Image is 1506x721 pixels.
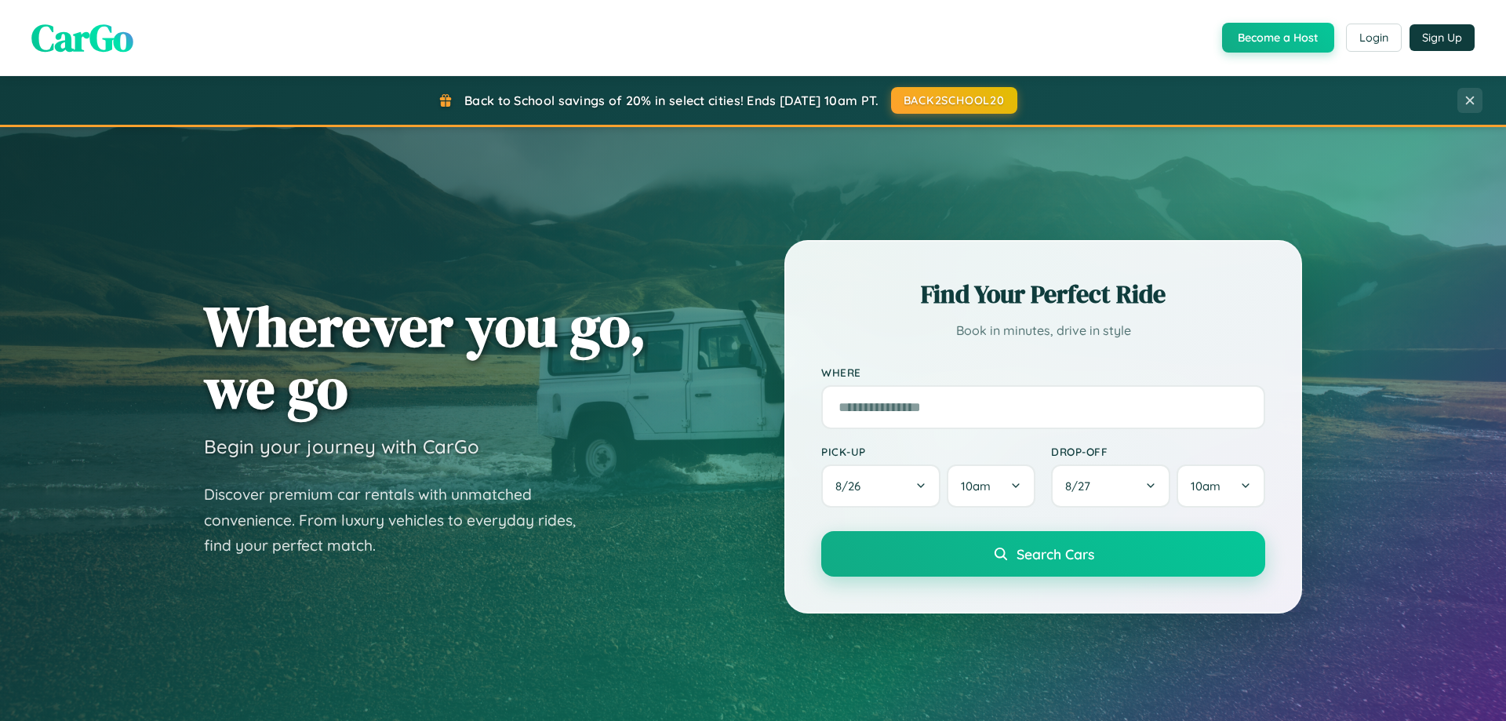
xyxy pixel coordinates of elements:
button: BACK2SCHOOL20 [891,87,1017,114]
label: Pick-up [821,445,1035,458]
h1: Wherever you go, we go [204,295,646,419]
span: 10am [961,479,991,493]
button: Become a Host [1222,23,1334,53]
span: CarGo [31,12,133,64]
button: 10am [947,464,1035,508]
button: 8/26 [821,464,940,508]
span: Search Cars [1017,545,1094,563]
span: 8 / 26 [835,479,868,493]
button: 8/27 [1051,464,1170,508]
span: 10am [1191,479,1220,493]
button: Login [1346,24,1402,52]
button: Search Cars [821,531,1265,577]
p: Discover premium car rentals with unmatched convenience. From luxury vehicles to everyday rides, ... [204,482,596,559]
label: Where [821,366,1265,379]
h3: Begin your journey with CarGo [204,435,479,458]
button: Sign Up [1410,24,1475,51]
h2: Find Your Perfect Ride [821,277,1265,311]
p: Book in minutes, drive in style [821,319,1265,342]
span: Back to School savings of 20% in select cities! Ends [DATE] 10am PT. [464,93,878,108]
button: 10am [1177,464,1265,508]
span: 8 / 27 [1065,479,1098,493]
label: Drop-off [1051,445,1265,458]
